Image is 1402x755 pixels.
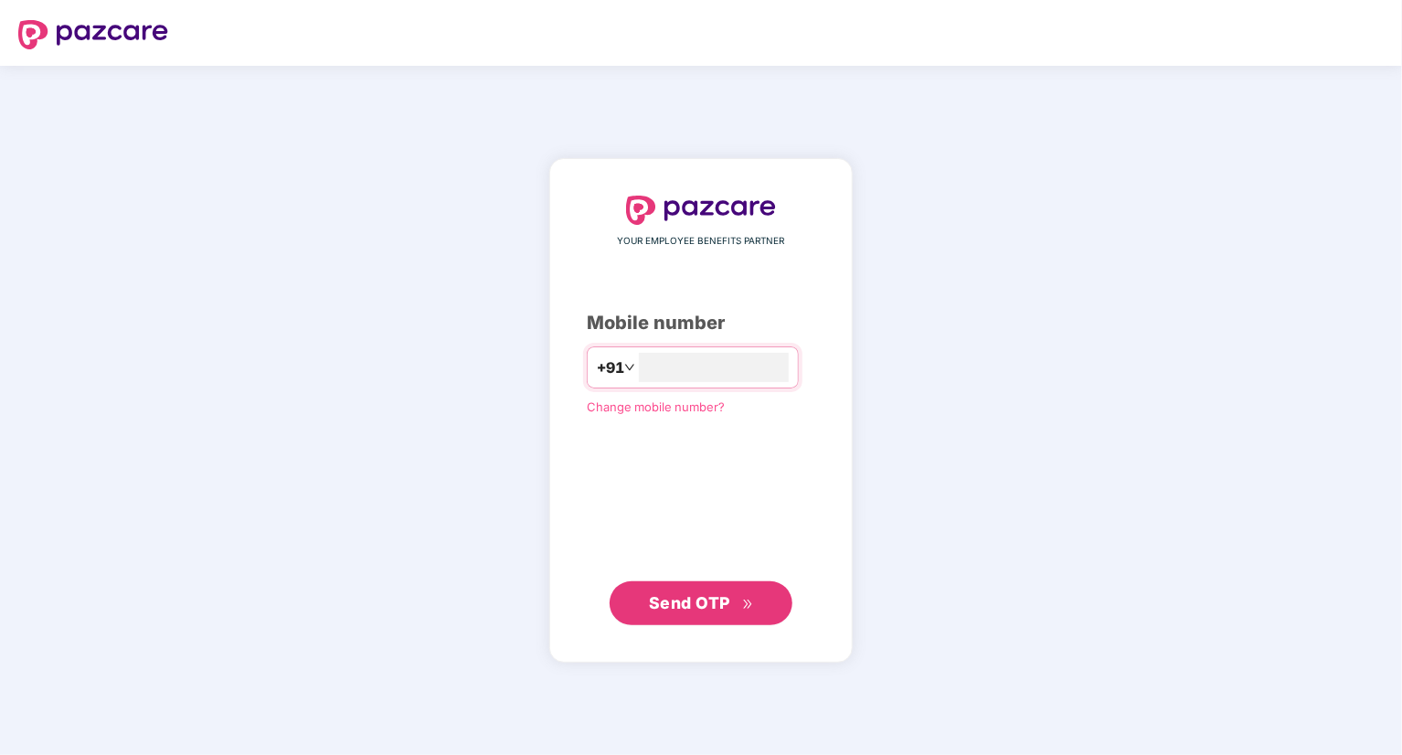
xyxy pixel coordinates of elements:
[742,599,754,611] span: double-right
[626,196,776,225] img: logo
[587,399,725,414] a: Change mobile number?
[18,20,168,49] img: logo
[618,234,785,249] span: YOUR EMPLOYEE BENEFITS PARTNER
[649,593,730,612] span: Send OTP
[587,309,815,337] div: Mobile number
[610,581,792,625] button: Send OTPdouble-right
[597,356,624,379] span: +91
[624,362,635,373] span: down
